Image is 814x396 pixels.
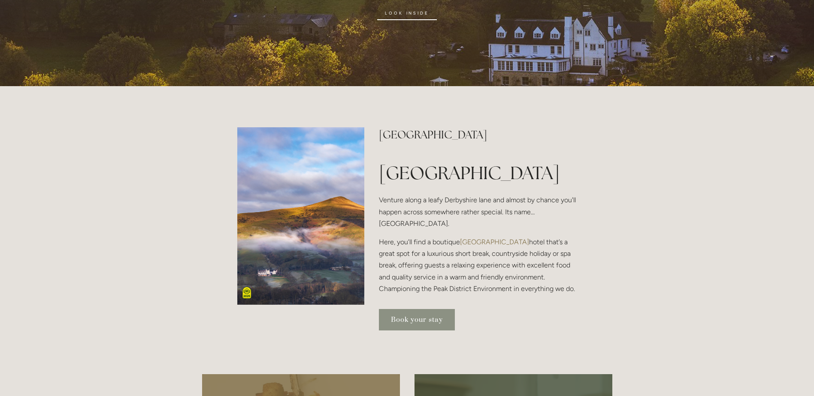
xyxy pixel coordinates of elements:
a: Book your stay [379,309,455,330]
a: look inside [377,6,436,20]
h2: [GEOGRAPHIC_DATA] [379,127,577,142]
p: Here, you’ll find a boutique hotel that’s a great spot for a luxurious short break, countryside h... [379,236,577,294]
h1: [GEOGRAPHIC_DATA] [379,160,577,186]
a: [GEOGRAPHIC_DATA] [460,238,529,246]
p: Venture along a leafy Derbyshire lane and almost by chance you'll happen across somewhere rather ... [379,194,577,229]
